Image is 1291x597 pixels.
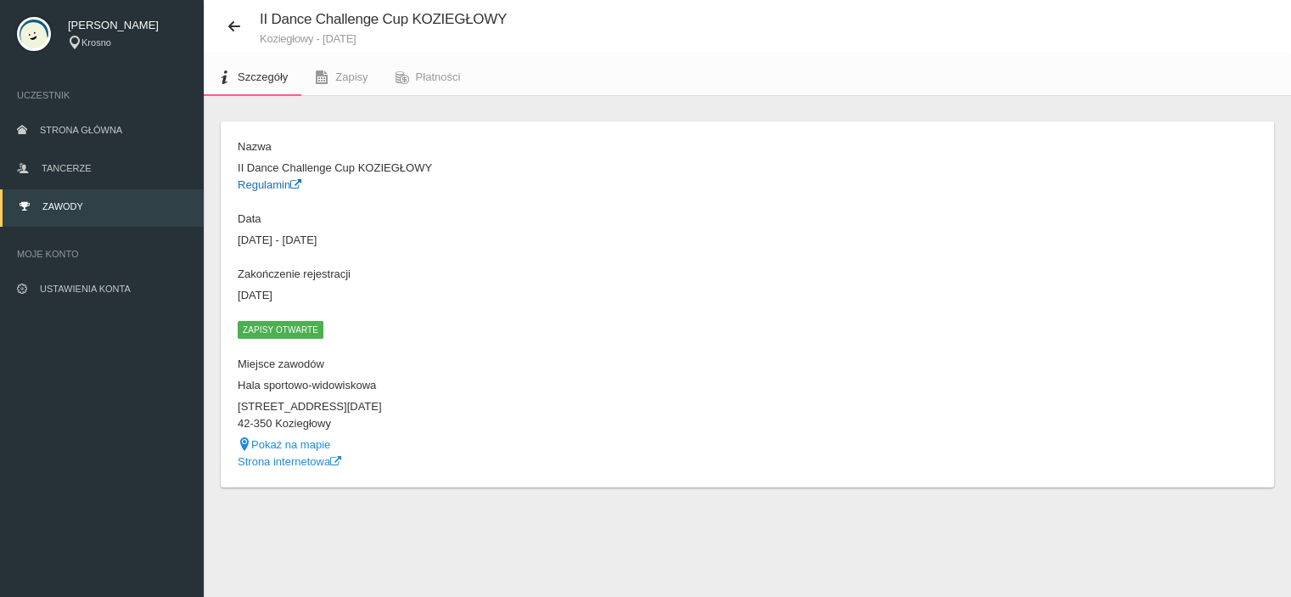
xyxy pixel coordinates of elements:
span: Moje konto [17,245,187,262]
span: Ustawienia konta [40,284,131,294]
a: Szczegóły [204,59,301,96]
span: Szczegóły [238,70,288,83]
div: Krosno [68,36,187,50]
dt: Miejsce zawodów [238,356,739,373]
span: Płatności [416,70,461,83]
dt: Data [238,211,739,228]
a: Pokaż na mapie [238,438,330,451]
a: Strona internetowa [238,455,341,468]
span: [PERSON_NAME] [68,17,187,34]
a: Zapisy otwarte [238,323,323,335]
small: Koziegłowy - [DATE] [260,33,507,44]
dt: Zakończenie rejestracji [238,266,739,283]
a: Zapisy [301,59,381,96]
dd: 42-350 Koziegłowy [238,415,739,432]
span: Strona główna [40,125,122,135]
dd: [STREET_ADDRESS][DATE] [238,398,739,415]
span: Zapisy otwarte [238,321,323,338]
a: Regulamin [238,178,301,191]
span: II Dance Challenge Cup KOZIEGŁOWY [260,11,507,27]
a: Płatności [382,59,474,96]
span: Zapisy [335,70,368,83]
dt: Nazwa [238,138,739,155]
dd: [DATE] - [DATE] [238,232,739,249]
dd: [DATE] [238,287,739,304]
img: svg [17,17,51,51]
span: Uczestnik [17,87,187,104]
span: Tancerze [42,163,91,173]
dd: II Dance Challenge Cup KOZIEGŁOWY [238,160,739,177]
span: Zawody [42,201,83,211]
dd: Hala sportowo-widowiskowa [238,377,739,394]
